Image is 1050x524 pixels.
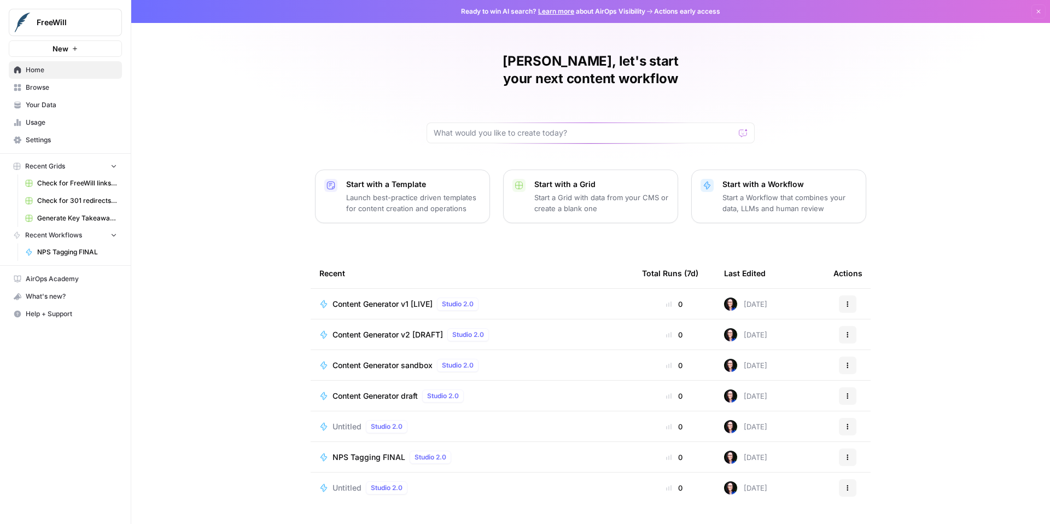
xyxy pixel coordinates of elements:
button: Help + Support [9,305,122,323]
div: Last Edited [724,258,766,288]
button: Start with a WorkflowStart a Workflow that combines your data, LLMs and human review [691,170,866,223]
span: Content Generator draft [332,391,418,401]
span: FreeWill [37,17,103,28]
span: Studio 2.0 [442,299,474,309]
div: 0 [642,391,707,401]
div: 0 [642,329,707,340]
div: [DATE] [724,481,767,494]
div: 0 [642,482,707,493]
div: 0 [642,360,707,371]
div: [DATE] [724,298,767,311]
span: NPS Tagging FINAL [332,452,405,463]
button: Recent Grids [9,158,122,174]
button: Recent Workflows [9,227,122,243]
span: Recent Workflows [25,230,82,240]
a: Your Data [9,96,122,114]
a: Settings [9,131,122,149]
button: What's new? [9,288,122,305]
div: Recent [319,258,625,288]
input: What would you like to create today? [434,127,734,138]
span: New [52,43,68,54]
span: Content Generator sandbox [332,360,433,371]
img: qbv1ulvrwtta9e8z8l6qv22o0bxd [724,481,737,494]
a: UntitledStudio 2.0 [319,481,625,494]
img: FreeWill Logo [13,13,32,32]
span: Browse [26,83,117,92]
div: [DATE] [724,389,767,403]
div: [DATE] [724,420,767,433]
span: Studio 2.0 [371,422,402,432]
div: [DATE] [724,451,767,464]
span: Check for FreeWill links on partner's external website [37,178,117,188]
span: Content Generator v2 [DRAFT] [332,329,443,340]
img: qbv1ulvrwtta9e8z8l6qv22o0bxd [724,420,737,433]
p: Start with a Workflow [722,179,857,190]
a: Content Generator draftStudio 2.0 [319,389,625,403]
button: Start with a GridStart a Grid with data from your CMS or create a blank one [503,170,678,223]
span: Generate Key Takeaways from Webinar Transcripts [37,213,117,223]
span: Studio 2.0 [427,391,459,401]
p: Start a Grid with data from your CMS or create a blank one [534,192,669,214]
span: AirOps Academy [26,274,117,284]
span: NPS Tagging FINAL [37,247,117,257]
a: Home [9,61,122,79]
a: UntitledStudio 2.0 [319,420,625,433]
div: 0 [642,452,707,463]
span: Check for 301 redirects on page Grid [37,196,117,206]
span: Usage [26,118,117,127]
button: Workspace: FreeWill [9,9,122,36]
a: Generate Key Takeaways from Webinar Transcripts [20,209,122,227]
img: qbv1ulvrwtta9e8z8l6qv22o0bxd [724,328,737,341]
p: Start a Workflow that combines your data, LLMs and human review [722,192,857,214]
button: Start with a TemplateLaunch best-practice driven templates for content creation and operations [315,170,490,223]
img: qbv1ulvrwtta9e8z8l6qv22o0bxd [724,298,737,311]
span: Ready to win AI search? about AirOps Visibility [461,7,645,16]
span: Home [26,65,117,75]
div: Total Runs (7d) [642,258,698,288]
span: Studio 2.0 [371,483,402,493]
span: Studio 2.0 [415,452,446,462]
a: NPS Tagging FINALStudio 2.0 [319,451,625,464]
span: Recent Grids [25,161,65,171]
img: qbv1ulvrwtta9e8z8l6qv22o0bxd [724,451,737,464]
div: 0 [642,299,707,310]
a: Content Generator v1 [LIVE]Studio 2.0 [319,298,625,311]
a: Learn more [538,7,574,15]
span: Untitled [332,421,361,432]
button: New [9,40,122,57]
a: Content Generator sandboxStudio 2.0 [319,359,625,372]
span: Settings [26,135,117,145]
div: [DATE] [724,328,767,341]
span: Content Generator v1 [LIVE] [332,299,433,310]
span: Studio 2.0 [452,330,484,340]
a: Browse [9,79,122,96]
p: Start with a Template [346,179,481,190]
p: Launch best-practice driven templates for content creation and operations [346,192,481,214]
a: Check for FreeWill links on partner's external website [20,174,122,192]
span: Your Data [26,100,117,110]
span: Studio 2.0 [442,360,474,370]
img: qbv1ulvrwtta9e8z8l6qv22o0bxd [724,359,737,372]
span: Untitled [332,482,361,493]
div: [DATE] [724,359,767,372]
a: AirOps Academy [9,270,122,288]
span: Actions early access [654,7,720,16]
h1: [PERSON_NAME], let's start your next content workflow [427,53,755,88]
div: Actions [833,258,862,288]
div: 0 [642,421,707,432]
p: Start with a Grid [534,179,669,190]
a: NPS Tagging FINAL [20,243,122,261]
a: Content Generator v2 [DRAFT]Studio 2.0 [319,328,625,341]
span: Help + Support [26,309,117,319]
a: Usage [9,114,122,131]
a: Check for 301 redirects on page Grid [20,192,122,209]
img: qbv1ulvrwtta9e8z8l6qv22o0bxd [724,389,737,403]
div: What's new? [9,288,121,305]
